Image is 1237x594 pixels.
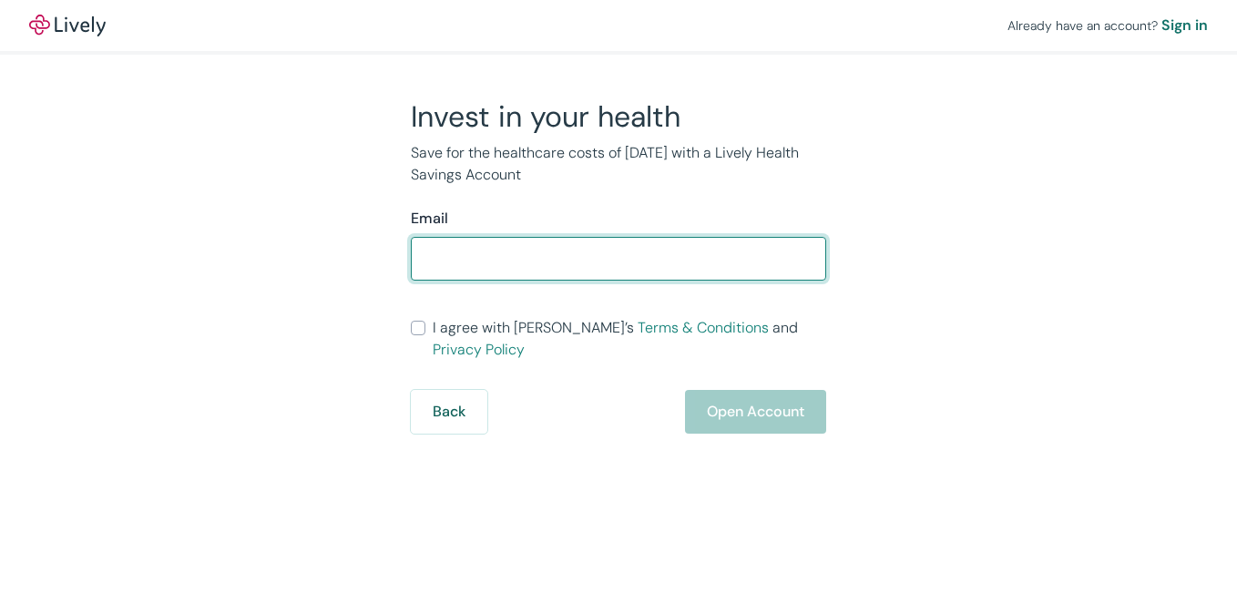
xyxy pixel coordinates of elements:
h2: Invest in your health [411,98,826,135]
span: I agree with [PERSON_NAME]’s and [433,317,826,361]
button: Back [411,390,487,434]
a: Terms & Conditions [638,318,769,337]
a: LivelyLively [29,15,106,36]
label: Email [411,208,448,230]
a: Privacy Policy [433,340,525,359]
p: Save for the healthcare costs of [DATE] with a Lively Health Savings Account [411,142,826,186]
div: Already have an account? [1007,15,1208,36]
img: Lively [29,15,106,36]
a: Sign in [1161,15,1208,36]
